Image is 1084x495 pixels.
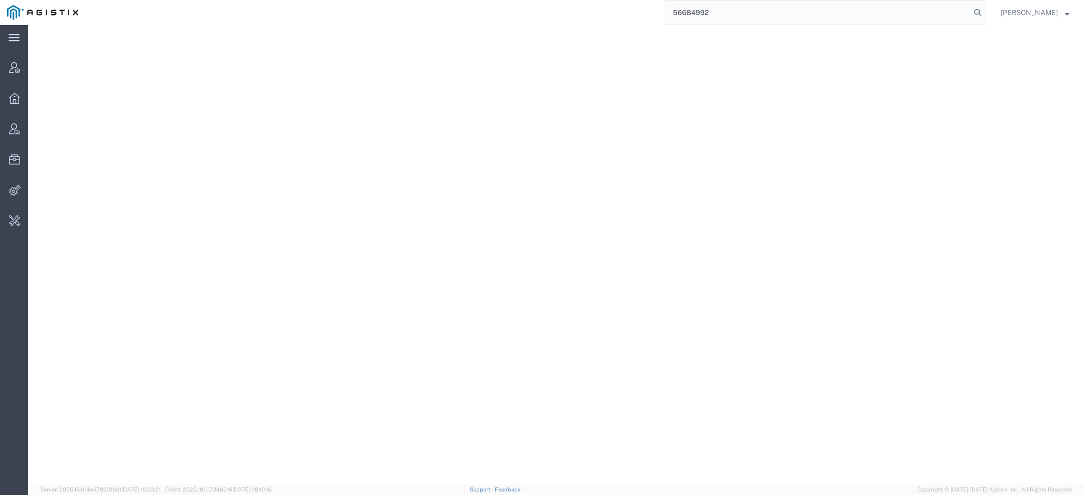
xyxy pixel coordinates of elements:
span: Copyright © [DATE]-[DATE] Agistix Inc., All Rights Reserved [917,485,1072,494]
span: [DATE] 08:10:16 [232,486,272,492]
span: [DATE] 10:23:21 [121,486,161,492]
button: [PERSON_NAME] [1000,7,1070,19]
a: Support [470,486,495,492]
span: Client: 2025.18.0-7346316 [165,486,272,492]
input: Search for shipment number, reference number [665,1,971,25]
iframe: FS Legacy Container [28,25,1084,484]
img: logo [7,5,78,20]
span: Server: 2025.18.0-4e47823f9d1 [40,486,161,492]
a: Feedback [495,486,520,492]
span: Kaitlyn Hostetler [1001,7,1058,18]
